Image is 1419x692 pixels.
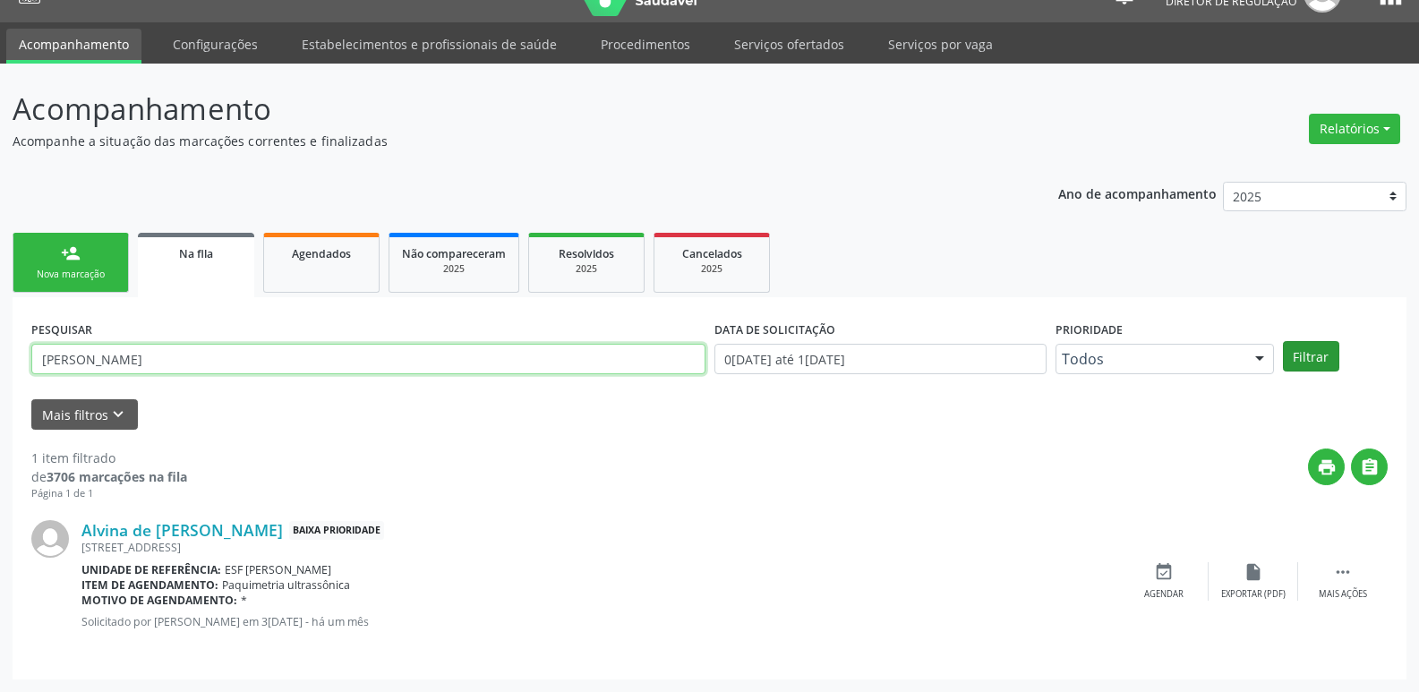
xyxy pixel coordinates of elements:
p: Acompanhamento [13,87,988,132]
p: Ano de acompanhamento [1058,182,1217,204]
div: Mais ações [1319,588,1367,601]
a: Procedimentos [588,29,703,60]
i: keyboard_arrow_down [108,405,128,424]
b: Unidade de referência: [81,562,221,577]
i: print [1317,457,1337,477]
img: img [31,520,69,558]
a: Acompanhamento [6,29,141,64]
i:  [1360,457,1380,477]
div: Exportar (PDF) [1221,588,1286,601]
div: de [31,467,187,486]
input: Nome, CNS [31,344,705,374]
input: Selecione um intervalo [714,344,1047,374]
div: 1 item filtrado [31,449,187,467]
button: Mais filtroskeyboard_arrow_down [31,399,138,431]
label: Prioridade [1056,316,1123,344]
a: Configurações [160,29,270,60]
span: Resolvidos [559,246,614,261]
label: DATA DE SOLICITAÇÃO [714,316,835,344]
div: 2025 [542,262,631,276]
i:  [1333,562,1353,582]
b: Motivo de agendamento: [81,593,237,608]
i: event_available [1154,562,1174,582]
div: Página 1 de 1 [31,486,187,501]
a: Serviços por vaga [876,29,1005,60]
p: Acompanhe a situação das marcações correntes e finalizadas [13,132,988,150]
b: Item de agendamento: [81,577,218,593]
label: PESQUISAR [31,316,92,344]
span: Paquimetria ultrassônica [222,577,350,593]
button:  [1351,449,1388,485]
button: Relatórios [1309,114,1400,144]
button: Filtrar [1283,341,1339,372]
span: Todos [1062,350,1237,368]
a: Alvina de [PERSON_NAME] [81,520,283,540]
div: 2025 [402,262,506,276]
span: Não compareceram [402,246,506,261]
a: Estabelecimentos e profissionais de saúde [289,29,569,60]
div: Agendar [1144,588,1184,601]
div: [STREET_ADDRESS] [81,540,1119,555]
strong: 3706 marcações na fila [47,468,187,485]
p: Solicitado por [PERSON_NAME] em 3[DATE] - há um mês [81,614,1119,629]
button: print [1308,449,1345,485]
span: Na fila [179,246,213,261]
span: Baixa Prioridade [289,521,384,540]
a: Serviços ofertados [722,29,857,60]
div: person_add [61,243,81,263]
div: Nova marcação [26,268,115,281]
span: Cancelados [682,246,742,261]
span: ESF [PERSON_NAME] [225,562,331,577]
div: 2025 [667,262,757,276]
i: insert_drive_file [1244,562,1263,582]
span: Agendados [292,246,351,261]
